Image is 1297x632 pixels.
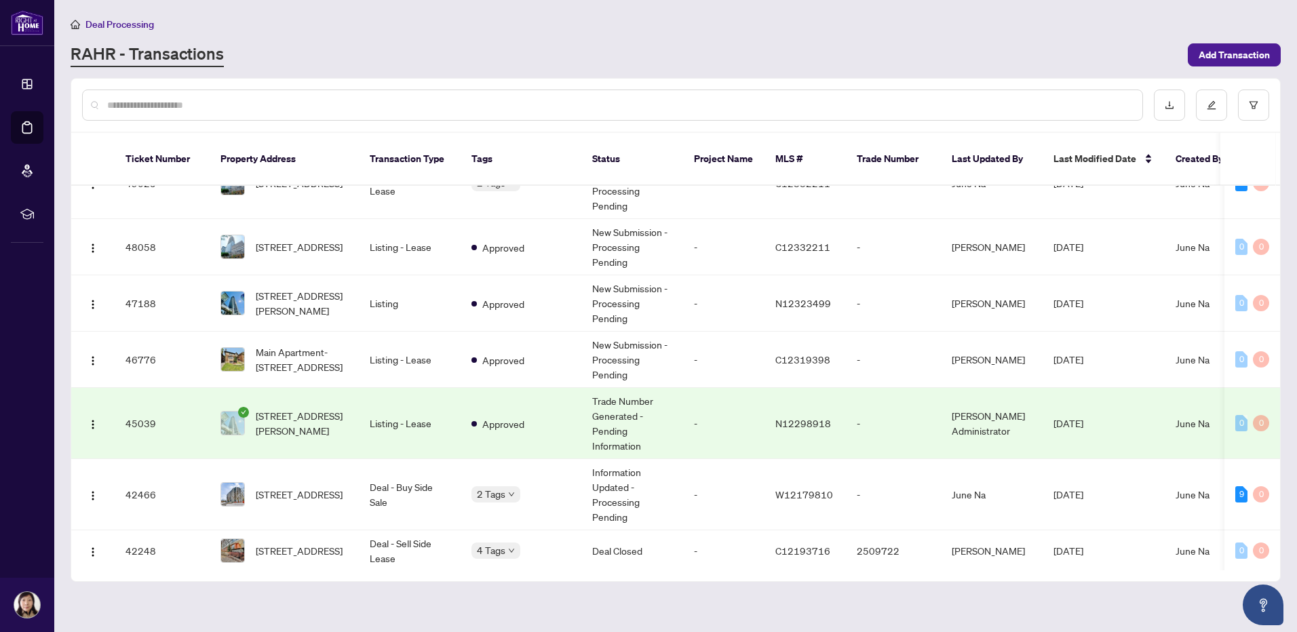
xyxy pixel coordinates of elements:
td: June Na [941,459,1043,530]
button: Logo [82,483,104,505]
span: [DATE] [1053,417,1083,429]
span: June Na [1176,545,1209,557]
td: New Submission - Processing Pending [581,332,683,388]
span: [DATE] [1053,488,1083,500]
img: thumbnail-img [221,292,244,315]
img: Profile Icon [14,592,40,618]
td: 47188 [115,275,210,332]
span: [DATE] [1053,297,1083,309]
td: 46776 [115,332,210,388]
button: download [1154,90,1185,121]
span: W12179810 [775,488,833,500]
td: - [683,530,764,572]
button: Logo [82,236,104,258]
span: Add Transaction [1199,44,1270,66]
th: Tags [461,133,581,186]
td: Deal Closed [581,530,683,572]
td: [PERSON_NAME] [941,332,1043,388]
span: [STREET_ADDRESS][PERSON_NAME] [256,408,348,438]
img: Logo [88,355,98,366]
th: Project Name [683,133,764,186]
td: New Submission - Processing Pending [581,275,683,332]
td: Listing [359,275,461,332]
div: 0 [1253,542,1269,559]
td: - [846,459,941,530]
span: 4 Tags [477,542,505,558]
span: down [508,547,515,554]
img: thumbnail-img [221,483,244,506]
img: Logo [88,243,98,254]
span: [STREET_ADDRESS] [256,487,343,502]
td: Listing - Lease [359,219,461,275]
span: download [1165,100,1174,110]
span: Last Modified Date [1053,151,1136,166]
span: June Na [1176,297,1209,309]
span: [DATE] [1053,353,1083,366]
th: Last Updated By [941,133,1043,186]
span: Approved [482,353,524,368]
div: 0 [1235,295,1247,311]
button: Add Transaction [1188,43,1281,66]
img: Logo [88,419,98,430]
div: 0 [1253,239,1269,255]
div: 9 [1235,486,1247,502]
td: - [846,388,941,459]
td: Deal - Sell Side Lease [359,530,461,572]
span: [DATE] [1053,241,1083,253]
div: 0 [1253,415,1269,431]
span: June Na [1176,488,1209,500]
td: Deal - Buy Side Sale [359,459,461,530]
button: Logo [82,412,104,434]
th: Transaction Type [359,133,461,186]
span: Approved [482,240,524,255]
span: C12319398 [775,353,830,366]
th: Created By [1165,133,1246,186]
div: 0 [1253,486,1269,502]
span: home [71,20,80,29]
button: Open asap [1243,585,1283,625]
span: check-circle [238,407,249,418]
span: 2 Tags [477,486,505,502]
td: - [846,219,941,275]
span: Approved [482,416,524,431]
div: 0 [1253,295,1269,311]
button: Logo [82,540,104,561]
td: - [846,332,941,388]
span: C12193716 [775,545,830,557]
span: edit [1207,100,1216,110]
td: [PERSON_NAME] [941,219,1043,275]
span: June Na [1176,417,1209,429]
div: 0 [1253,351,1269,368]
td: 42248 [115,530,210,572]
span: Main Apartment-[STREET_ADDRESS] [256,344,348,374]
td: 45039 [115,388,210,459]
span: filter [1249,100,1258,110]
th: Property Address [210,133,359,186]
img: thumbnail-img [221,235,244,258]
img: Logo [88,547,98,557]
span: Deal Processing [85,18,154,31]
span: [STREET_ADDRESS] [256,239,343,254]
img: Logo [88,490,98,501]
span: Approved [482,296,524,311]
th: Status [581,133,683,186]
td: Listing - Lease [359,388,461,459]
span: [STREET_ADDRESS][PERSON_NAME] [256,288,348,318]
td: Information Updated - Processing Pending [581,459,683,530]
td: New Submission - Processing Pending [581,219,683,275]
td: [PERSON_NAME] [941,275,1043,332]
span: June Na [1176,353,1209,366]
span: C12332211 [775,241,830,253]
img: thumbnail-img [221,412,244,435]
img: thumbnail-img [221,539,244,562]
div: 0 [1235,415,1247,431]
span: down [508,491,515,498]
img: logo [11,10,43,35]
td: [PERSON_NAME] Administrator [941,388,1043,459]
div: 0 [1235,351,1247,368]
th: Trade Number [846,133,941,186]
div: 0 [1235,542,1247,559]
button: Logo [82,349,104,370]
button: filter [1238,90,1269,121]
td: - [683,219,764,275]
